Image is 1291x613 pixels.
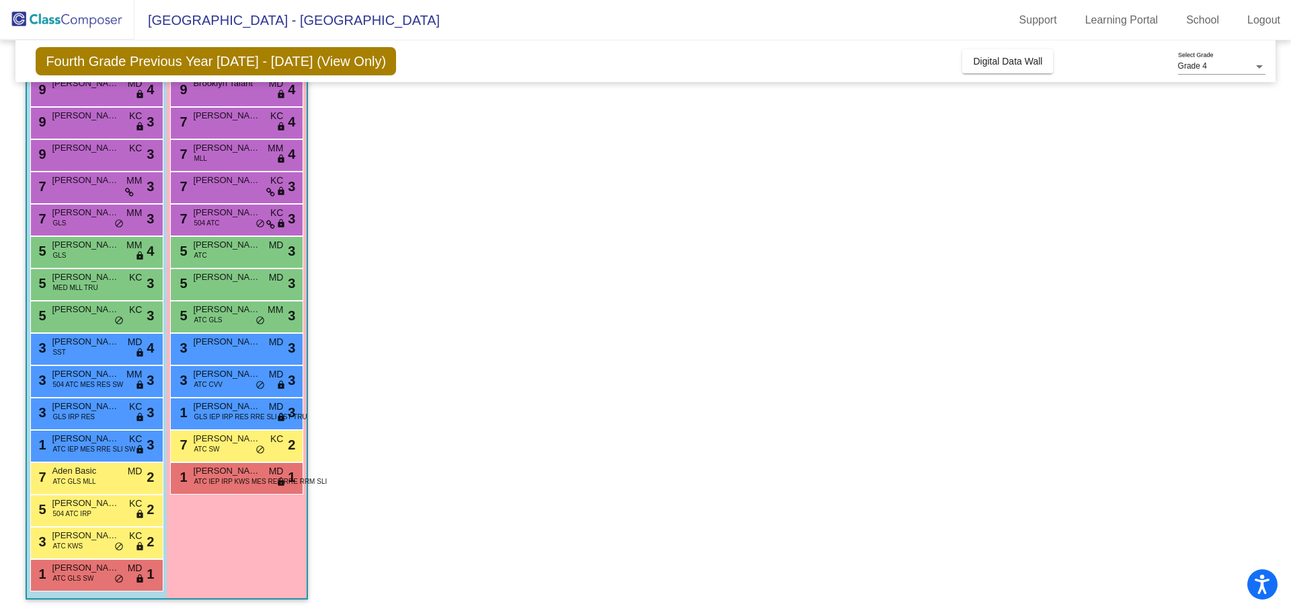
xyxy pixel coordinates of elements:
[114,219,124,229] span: do_not_disturb_alt
[135,380,145,391] span: lock
[176,211,187,226] span: 7
[176,82,187,97] span: 9
[35,308,46,323] span: 5
[147,273,154,293] span: 3
[194,315,222,325] span: ATC GLS
[52,347,65,357] span: SST
[1175,9,1230,31] a: School
[194,380,223,390] span: ATC CVV
[35,114,46,129] span: 9
[126,367,142,382] span: MM
[288,209,295,229] span: 3
[52,541,83,551] span: ATC KWS
[36,47,396,75] span: Fourth Grade Previous Year [DATE] - [DATE] (View Only)
[135,445,145,456] span: lock
[147,241,154,261] span: 4
[135,542,145,552] span: lock
[52,250,66,260] span: GLS
[194,476,327,486] span: ATC IEP IRP KWS MES RES RRE RRM SLI
[193,432,260,445] span: [PERSON_NAME]
[288,79,295,100] span: 4
[269,400,284,414] span: MD
[193,141,260,155] span: [PERSON_NAME]
[194,444,219,454] span: ATC SW
[35,405,46,420] span: 3
[276,122,286,133] span: lock
[276,477,286,488] span: lock
[52,77,119,90] span: [PERSON_NAME]
[256,445,265,456] span: do_not_disturb_alt
[147,564,154,584] span: 1
[52,476,95,486] span: ATC GLS MLL
[35,502,46,517] span: 5
[35,244,46,258] span: 5
[147,305,154,326] span: 3
[194,250,206,260] span: ATC
[52,271,119,284] span: [PERSON_NAME]
[147,112,154,132] span: 3
[129,141,142,155] span: KC
[269,271,284,285] span: MD
[52,303,119,316] span: [PERSON_NAME]
[269,464,284,478] span: MD
[176,340,187,355] span: 3
[126,238,142,252] span: MM
[176,179,187,194] span: 7
[176,405,187,420] span: 1
[193,109,260,122] span: [PERSON_NAME]
[129,109,142,123] span: KC
[147,402,154,423] span: 3
[288,435,295,455] span: 2
[288,305,295,326] span: 3
[256,380,265,391] span: do_not_disturb_alt
[288,338,295,358] span: 3
[52,561,119,575] span: [PERSON_NAME]
[129,432,142,446] span: KC
[135,348,145,359] span: lock
[135,574,145,585] span: lock
[134,9,440,31] span: [GEOGRAPHIC_DATA] - [GEOGRAPHIC_DATA]
[135,509,145,520] span: lock
[147,176,154,196] span: 3
[288,467,295,487] span: 1
[288,144,295,164] span: 4
[52,509,91,519] span: 504 ATC IRP
[35,179,46,194] span: 7
[52,141,119,155] span: [PERSON_NAME]
[35,82,46,97] span: 9
[276,219,286,229] span: lock
[35,534,46,549] span: 3
[147,499,154,519] span: 2
[35,147,46,161] span: 9
[194,153,206,164] span: MLL
[35,340,46,355] span: 3
[52,497,119,510] span: [PERSON_NAME]
[193,303,260,316] span: [PERSON_NAME]
[126,174,142,188] span: MM
[52,238,119,252] span: [PERSON_NAME]
[270,432,283,446] span: KC
[35,373,46,388] span: 3
[147,338,154,358] span: 4
[176,276,187,291] span: 5
[52,174,119,187] span: [PERSON_NAME]
[256,316,265,326] span: do_not_disturb_alt
[147,435,154,455] span: 3
[276,412,286,423] span: lock
[129,497,142,511] span: KC
[52,444,135,454] span: ATC IEP MES RRE SLI SW
[270,206,283,220] span: KC
[193,238,260,252] span: [PERSON_NAME]
[135,89,145,100] span: lock
[193,174,260,187] span: [PERSON_NAME]
[256,219,265,229] span: do_not_disturb_alt
[276,89,286,100] span: lock
[128,335,143,349] span: MD
[270,174,283,188] span: KC
[176,373,187,388] span: 3
[193,206,260,219] span: [PERSON_NAME]
[973,56,1042,67] span: Digital Data Wall
[193,400,260,413] span: [PERSON_NAME]
[52,335,119,349] span: [PERSON_NAME]
[268,141,283,155] span: MM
